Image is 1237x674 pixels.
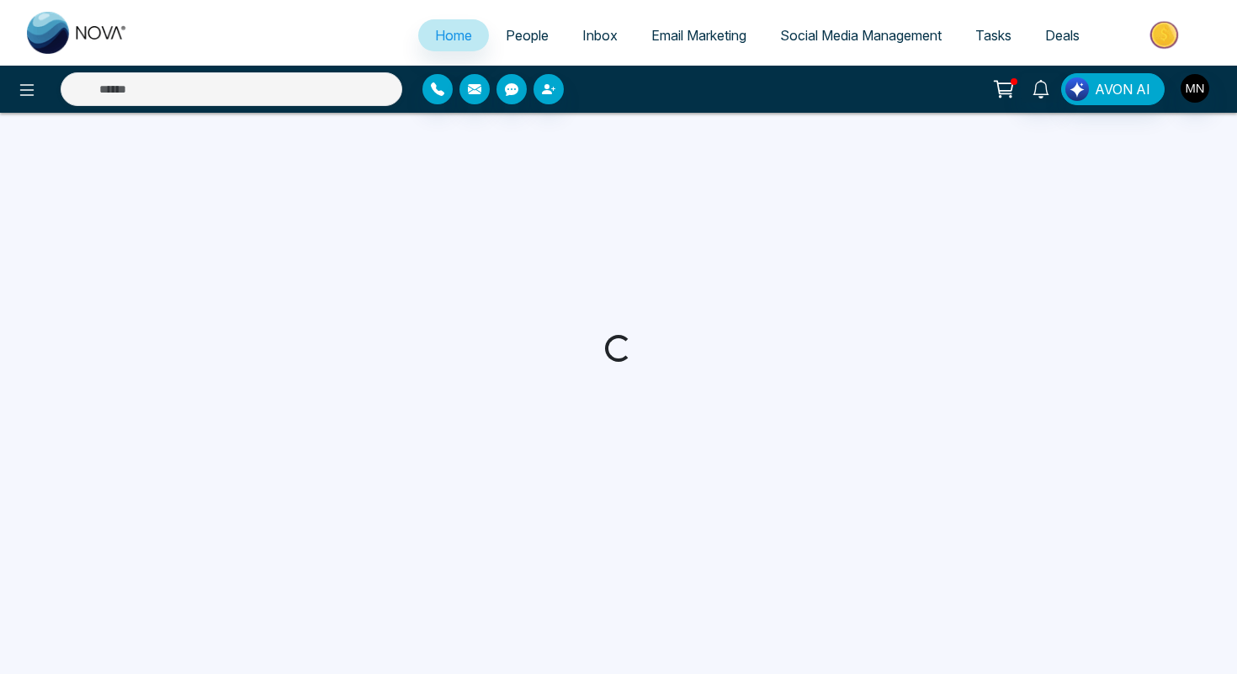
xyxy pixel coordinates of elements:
a: Inbox [565,19,634,51]
img: Lead Flow [1065,77,1089,101]
img: Nova CRM Logo [27,12,128,54]
span: Tasks [975,27,1011,44]
span: AVON AI [1095,79,1150,99]
span: Deals [1045,27,1080,44]
span: People [506,27,549,44]
a: Deals [1028,19,1096,51]
img: Market-place.gif [1105,16,1227,54]
a: Tasks [958,19,1028,51]
span: Inbox [582,27,618,44]
button: AVON AI [1061,73,1165,105]
a: Email Marketing [634,19,763,51]
span: Email Marketing [651,27,746,44]
span: Social Media Management [780,27,942,44]
img: User Avatar [1181,74,1209,103]
a: Social Media Management [763,19,958,51]
a: Home [418,19,489,51]
span: Home [435,27,472,44]
a: People [489,19,565,51]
